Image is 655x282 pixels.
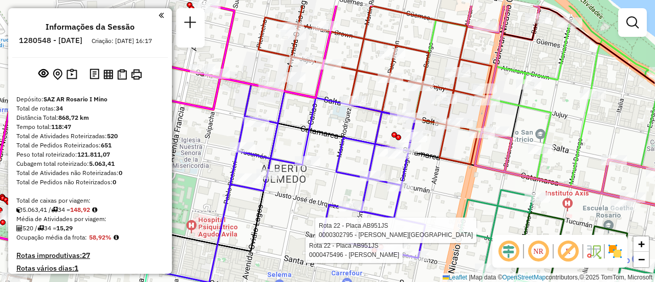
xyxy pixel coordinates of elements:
[107,132,118,140] strong: 520
[89,160,115,167] strong: 5.063,41
[180,12,201,35] a: Nova sessão e pesquisa
[56,224,73,232] strong: 15,29
[638,237,645,250] span: +
[634,236,649,252] a: Zoom in
[638,253,645,266] span: −
[16,122,164,132] div: Tempo total:
[88,36,156,46] div: Criação: [DATE] 16:17
[74,264,78,273] strong: 1
[101,67,115,81] button: Visualizar relatório de Roteirização
[16,264,164,273] h4: Rotas vários dias:
[36,66,51,82] button: Exibir sessão original
[159,9,164,21] a: Clique aqui para minimizar o painel
[443,274,467,281] a: Leaflet
[51,123,71,131] strong: 118:47
[16,159,164,168] div: Cubagem total roteirizado:
[16,113,164,122] div: Distância Total:
[101,141,112,149] strong: 651
[43,95,107,103] strong: SAZ AR Rosario I Mino
[16,168,164,178] div: Total de Atividades não Roteirizadas:
[129,67,144,82] button: Imprimir Rotas
[114,234,119,241] em: Média calculada utilizando a maior ocupação (%Peso ou %Cubagem) de cada rota da sessão. Rotas cro...
[51,207,58,213] i: Total de rotas
[16,233,87,241] span: Ocupação média da frota:
[46,22,135,32] h4: Informações da Sessão
[16,95,164,104] div: Depósito:
[585,243,602,259] img: Fluxo de ruas
[16,225,23,231] i: Total de Atividades
[16,214,164,224] div: Média de Atividades por viagem:
[16,224,164,233] div: 520 / 34 =
[16,251,164,260] h4: Rotas improdutivas:
[58,114,89,121] strong: 868,72 km
[64,67,79,82] button: Painel de Sugestão
[82,251,90,260] strong: 27
[88,67,101,82] button: Logs desbloquear sessão
[16,205,164,214] div: 5.063,41 / 34 =
[16,207,23,213] i: Cubagem total roteirizado
[16,178,164,187] div: Total de Pedidos não Roteirizados:
[16,150,164,159] div: Peso total roteirizado:
[77,150,110,158] strong: 121.811,07
[496,239,521,264] span: Ocultar deslocamento
[622,12,643,33] a: Exibir filtros
[19,36,82,45] h6: 1280548 - [DATE]
[92,207,97,213] i: Meta Caixas/viagem: 266,08 Diferença: -117,16
[56,104,63,112] strong: 34
[113,178,116,186] strong: 0
[115,67,129,82] button: Visualizar Romaneio
[119,169,122,177] strong: 0
[37,225,44,231] i: Total de rotas
[51,67,64,82] button: Centralizar mapa no depósito ou ponto de apoio
[469,274,470,281] span: |
[89,233,112,241] strong: 58,92%
[16,141,164,150] div: Total de Pedidos Roteirizados:
[607,243,623,259] img: Exibir/Ocultar setores
[503,274,546,281] a: OpenStreetMap
[16,196,164,205] div: Total de caixas por viagem:
[634,252,649,267] a: Zoom out
[556,239,580,264] span: Exibir rótulo
[16,132,164,141] div: Total de Atividades Roteirizadas:
[16,104,164,113] div: Total de rotas:
[526,239,551,264] span: Ocultar NR
[70,206,90,213] strong: 148,92
[440,273,655,282] div: Map data © contributors,© 2025 TomTom, Microsoft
